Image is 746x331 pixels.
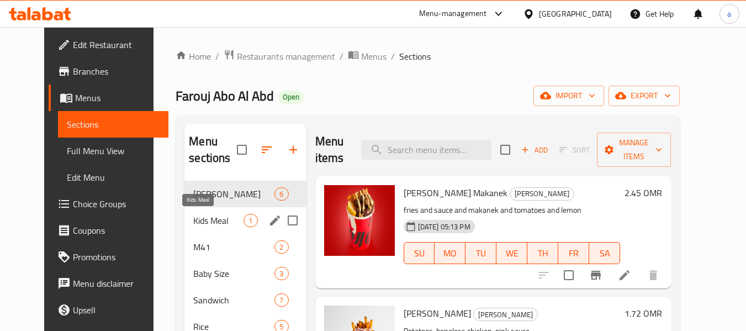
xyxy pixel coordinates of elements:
[470,245,492,261] span: TU
[278,91,304,104] div: Open
[184,181,306,207] div: [PERSON_NAME]6
[348,49,387,64] a: Menus
[517,141,552,159] span: Add item
[552,141,597,159] span: Select section first
[539,8,612,20] div: [GEOGRAPHIC_DATA]
[184,234,306,260] div: M412
[244,214,257,227] div: items
[594,245,616,261] span: SA
[67,171,160,184] span: Edit Menu
[215,50,219,63] li: /
[510,187,574,201] div: Aboody
[435,242,465,264] button: MO
[278,92,304,102] span: Open
[315,133,348,166] h2: Menu items
[474,308,537,321] span: [PERSON_NAME]
[404,203,621,217] p: fries and sauce and makanek and tomatoes and lemon
[494,138,517,161] span: Select section
[275,269,288,279] span: 3
[75,91,160,104] span: Menus
[583,262,609,288] button: Branch-specific-item
[532,245,554,261] span: TH
[193,293,274,307] div: Sandwich
[244,216,257,226] span: 1
[275,189,288,199] span: 6
[49,270,169,297] a: Menu disclaimer
[589,242,620,264] button: SA
[58,138,169,164] a: Full Menu View
[340,50,343,63] li: /
[625,185,662,201] h6: 2.45 OMR
[625,306,662,321] h6: 1.72 OMR
[274,187,288,201] div: items
[49,31,169,58] a: Edit Restaurant
[361,140,491,160] input: search
[230,138,253,161] span: Select all sections
[49,58,169,85] a: Branches
[527,242,558,264] button: TH
[237,50,335,63] span: Restaurants management
[361,50,387,63] span: Menus
[727,8,731,20] span: a
[73,250,160,264] span: Promotions
[193,267,274,280] span: Baby Size
[73,65,160,78] span: Branches
[324,185,395,256] img: Aboody Makanek
[189,133,236,166] h2: Menu sections
[640,262,666,288] button: delete
[606,136,662,164] span: Manage items
[618,269,631,282] a: Edit menu item
[609,86,680,106] button: export
[193,187,274,201] div: Aboody
[224,49,335,64] a: Restaurants management
[465,242,496,264] button: TU
[184,287,306,313] div: Sandwich7
[517,141,552,159] button: Add
[520,144,549,156] span: Add
[391,50,395,63] li: /
[73,197,160,211] span: Choice Groups
[184,260,306,287] div: Baby Size3
[274,267,288,280] div: items
[404,185,507,201] span: [PERSON_NAME] Makanek
[49,217,169,244] a: Coupons
[558,242,589,264] button: FR
[67,144,160,157] span: Full Menu View
[49,191,169,217] a: Choice Groups
[414,222,475,232] span: [DATE] 05:13 PM
[176,50,211,63] a: Home
[67,118,160,131] span: Sections
[253,136,280,163] span: Sort sections
[597,133,671,167] button: Manage items
[510,187,574,200] span: [PERSON_NAME]
[473,308,538,321] div: Aboody
[73,303,160,317] span: Upsell
[193,214,244,227] span: Kids Meal
[280,136,306,163] button: Add section
[193,187,274,201] span: [PERSON_NAME]
[275,295,288,306] span: 7
[496,242,527,264] button: WE
[542,89,595,103] span: import
[399,50,431,63] span: Sections
[49,297,169,323] a: Upsell
[193,240,274,254] span: M41
[73,224,160,237] span: Coupons
[404,305,471,322] span: [PERSON_NAME]
[274,240,288,254] div: items
[176,83,274,108] span: Farouj Abo Al Abd
[533,86,604,106] button: import
[176,49,680,64] nav: breadcrumb
[501,245,523,261] span: WE
[419,7,487,20] div: Menu-management
[58,111,169,138] a: Sections
[439,245,461,261] span: MO
[184,207,306,234] div: Kids Meal1edit
[275,242,288,253] span: 2
[73,38,160,51] span: Edit Restaurant
[267,212,283,229] button: edit
[274,293,288,307] div: items
[617,89,671,103] span: export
